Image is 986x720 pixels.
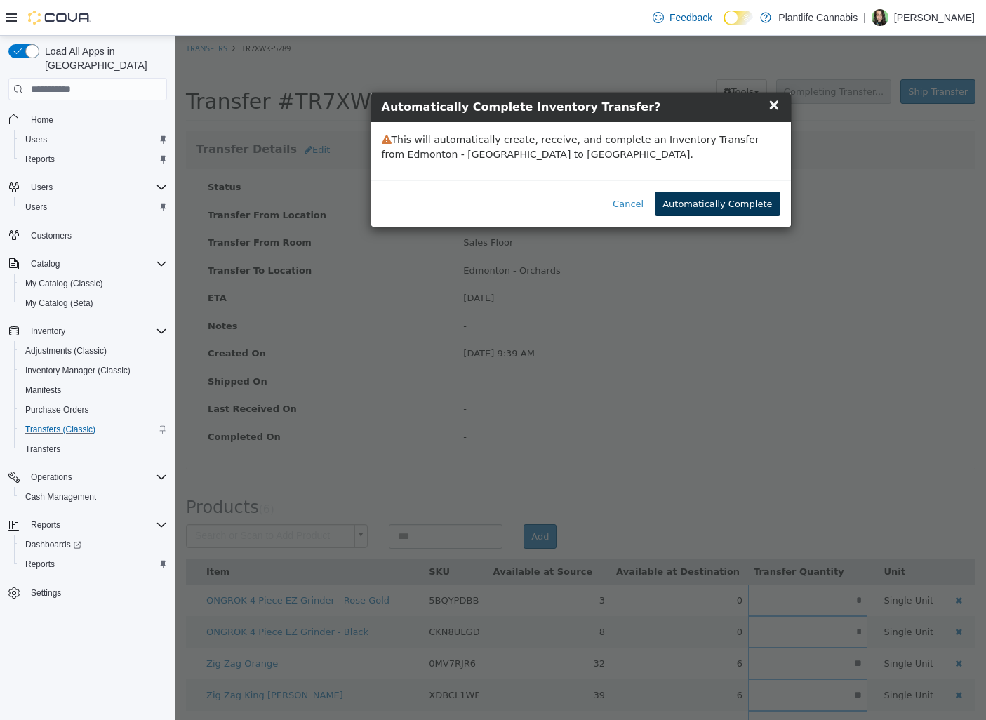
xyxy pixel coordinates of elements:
a: Users [20,131,53,148]
a: Customers [25,227,77,244]
a: Dashboards [14,535,173,554]
button: Users [3,178,173,197]
a: Transfers [20,441,66,458]
span: × [592,60,605,77]
a: Users [20,199,53,215]
span: Transfers [25,444,60,455]
span: Users [20,131,167,148]
a: Feedback [647,4,718,32]
button: Home [3,109,173,129]
span: Home [25,110,167,128]
span: Dashboards [20,536,167,553]
span: Purchase Orders [20,401,167,418]
span: Dashboards [25,539,81,550]
span: Customers [25,227,167,244]
span: My Catalog (Classic) [20,275,167,292]
button: Reports [14,149,173,169]
span: Dark Mode [724,25,724,26]
input: Dark Mode [724,11,753,25]
button: Users [14,130,173,149]
span: My Catalog (Beta) [25,298,93,309]
span: Reports [31,519,60,531]
a: Inventory Manager (Classic) [20,362,136,379]
span: Home [31,114,53,126]
span: Reports [25,559,55,570]
span: Settings [25,584,167,601]
span: Feedback [669,11,712,25]
button: Customers [3,225,173,246]
h4: Automatically Complete Inventory Transfer? [206,63,605,80]
span: Operations [25,469,167,486]
button: Inventory [3,321,173,341]
span: Operations [31,472,72,483]
span: Transfers [20,441,167,458]
button: Adjustments (Classic) [14,341,173,361]
span: Transfers (Classic) [25,424,95,435]
button: My Catalog (Classic) [14,274,173,293]
span: Catalog [31,258,60,269]
a: Purchase Orders [20,401,95,418]
span: Manifests [20,382,167,399]
button: Manifests [14,380,173,400]
button: Cancel [429,156,476,181]
span: Users [25,134,47,145]
span: Users [25,201,47,213]
button: Reports [14,554,173,574]
a: My Catalog (Classic) [20,275,109,292]
p: Plantlife Cannabis [778,9,858,26]
p: | [863,9,866,26]
a: Adjustments (Classic) [20,342,112,359]
a: My Catalog (Beta) [20,295,99,312]
span: Manifests [25,385,61,396]
span: Inventory Manager (Classic) [25,365,131,376]
span: Customers [31,230,72,241]
span: Users [20,199,167,215]
span: Adjustments (Classic) [20,342,167,359]
span: Inventory [25,323,167,340]
a: Settings [25,585,67,601]
span: Cash Management [20,488,167,505]
button: Users [14,197,173,217]
a: Dashboards [20,536,87,553]
button: Reports [25,516,66,533]
button: Users [25,179,58,196]
span: My Catalog (Beta) [20,295,167,312]
button: Transfers (Classic) [14,420,173,439]
button: Settings [3,582,173,603]
span: My Catalog (Classic) [25,278,103,289]
button: Transfers [14,439,173,459]
span: Reports [25,516,167,533]
button: Reports [3,515,173,535]
span: Reports [20,556,167,573]
a: Manifests [20,382,67,399]
span: Users [31,182,53,193]
span: Cash Management [25,491,96,502]
span: Transfers (Classic) [20,421,167,438]
a: Home [25,112,59,128]
span: Settings [31,587,61,599]
span: This will automatically create, receive, and complete an Inventory Transfer from Edmonton - [GEOG... [206,98,584,124]
span: Adjustments (Classic) [25,345,107,356]
span: Reports [25,154,55,165]
div: Jade Staines [872,9,888,26]
button: Automatically Complete [479,156,604,181]
span: Users [25,179,167,196]
button: Operations [3,467,173,487]
button: Purchase Orders [14,400,173,420]
span: Inventory [31,326,65,337]
button: Operations [25,469,78,486]
img: Cova [28,11,91,25]
a: Reports [20,556,60,573]
span: Inventory Manager (Classic) [20,362,167,379]
a: Reports [20,151,60,168]
button: Inventory Manager (Classic) [14,361,173,380]
button: Catalog [3,254,173,274]
button: Cash Management [14,487,173,507]
button: Inventory [25,323,71,340]
span: Load All Apps in [GEOGRAPHIC_DATA] [39,44,167,72]
nav: Complex example [8,103,167,639]
span: Reports [20,151,167,168]
span: Purchase Orders [25,404,89,415]
p: [PERSON_NAME] [894,9,975,26]
button: My Catalog (Beta) [14,293,173,313]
